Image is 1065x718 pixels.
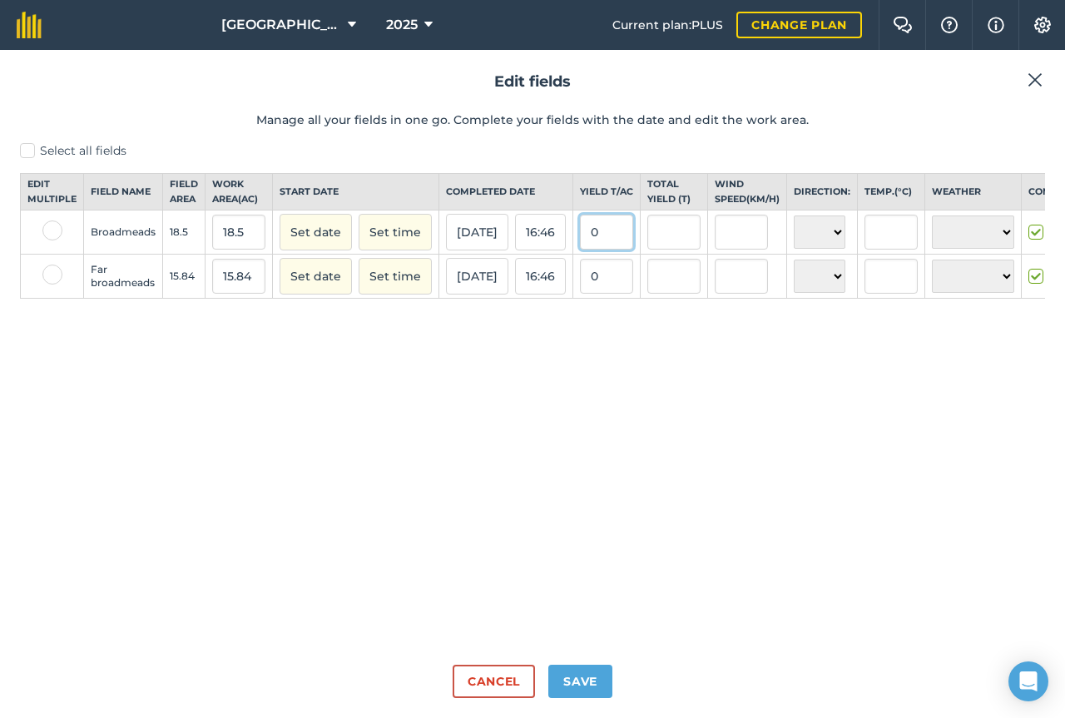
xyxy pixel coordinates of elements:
th: Work area ( Ac ) [206,174,273,210]
img: Two speech bubbles overlapping with the left bubble in the forefront [893,17,913,33]
td: Far broadmeads [84,255,163,299]
button: 16:46 [515,214,566,250]
td: 15.84 [163,255,206,299]
a: Change plan [736,12,862,38]
img: svg+xml;base64,PHN2ZyB4bWxucz0iaHR0cDovL3d3dy53My5vcmcvMjAwMC9zdmciIHdpZHRoPSIxNyIgaGVpZ2h0PSIxNy... [988,15,1004,35]
th: Yield t / Ac [573,174,641,210]
h2: Edit fields [20,70,1045,94]
button: [DATE] [446,214,508,250]
th: Total yield ( t ) [641,174,708,210]
th: Start date [273,174,439,210]
button: Set date [280,214,352,250]
th: Completed date [439,174,573,210]
button: Save [548,665,612,698]
th: Field Area [163,174,206,210]
th: Weather [925,174,1022,210]
th: Temp. ( ° C ) [858,174,925,210]
img: A cog icon [1033,17,1053,33]
th: Field name [84,174,163,210]
td: 18.5 [163,210,206,255]
span: Current plan : PLUS [612,16,723,34]
button: Set time [359,258,432,295]
button: Set time [359,214,432,250]
button: 16:46 [515,258,566,295]
button: [DATE] [446,258,508,295]
th: Wind speed ( km/h ) [708,174,787,210]
p: Manage all your fields in one go. Complete your fields with the date and edit the work area. [20,111,1045,129]
span: [GEOGRAPHIC_DATA] [221,15,341,35]
button: Cancel [453,665,535,698]
label: Select all fields [20,142,1045,160]
div: Open Intercom Messenger [1008,661,1048,701]
img: fieldmargin Logo [17,12,42,38]
th: Edit multiple [21,174,84,210]
img: A question mark icon [939,17,959,33]
span: 2025 [386,15,418,35]
th: Direction: [787,174,858,210]
td: Broadmeads [84,210,163,255]
img: svg+xml;base64,PHN2ZyB4bWxucz0iaHR0cDovL3d3dy53My5vcmcvMjAwMC9zdmciIHdpZHRoPSIyMiIgaGVpZ2h0PSIzMC... [1028,70,1043,90]
button: Set date [280,258,352,295]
